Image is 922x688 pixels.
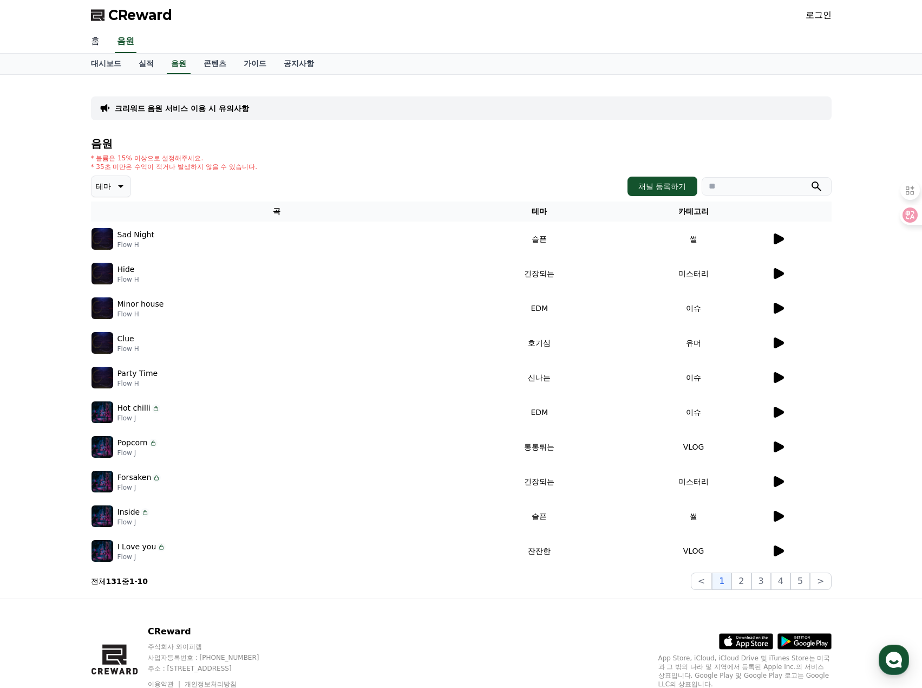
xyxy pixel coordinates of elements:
[91,297,113,319] img: music
[148,653,280,662] p: 사업자등록번호 : [PHONE_NUMBER]
[3,343,71,371] a: 홈
[117,298,164,310] p: Minor house
[91,263,113,284] img: music
[91,202,462,222] th: 곡
[115,30,136,53] a: 음원
[617,499,771,534] td: 썰
[106,577,122,586] strong: 131
[617,360,771,395] td: 이슈
[129,577,135,586] strong: 1
[462,395,617,430] td: EDM
[130,54,162,74] a: 실적
[117,310,164,319] p: Flow H
[731,573,751,590] button: 2
[108,7,172,24] span: CReward
[91,576,148,587] p: 전체 중 -
[617,256,771,291] td: 미스터리
[117,553,166,561] p: Flow J
[91,540,113,562] img: music
[462,464,617,499] td: 긴장되는
[167,54,191,74] a: 음원
[806,9,832,22] a: 로그인
[117,507,140,518] p: Inside
[691,573,712,590] button: <
[148,680,182,688] a: 이용약관
[117,449,158,457] p: Flow J
[751,573,771,590] button: 3
[91,436,113,458] img: music
[117,379,158,388] p: Flow H
[462,534,617,568] td: 잔잔한
[462,291,617,326] td: EDM
[235,54,275,74] a: 가이드
[117,518,150,527] p: Flow J
[617,202,771,222] th: 카테고리
[71,343,140,371] a: 대화
[617,430,771,464] td: VLOG
[167,360,180,368] span: 설정
[115,103,249,114] a: 크리워드 음원 서비스 이용 시 유의사항
[91,138,832,150] h4: 음원
[91,471,113,492] img: music
[195,54,235,74] a: 콘텐츠
[275,54,323,74] a: 공지사항
[117,541,156,553] p: I Love you
[617,326,771,360] td: 유머
[91,176,131,197] button: 테마
[148,664,280,673] p: 주소 : [STREET_ADDRESS]
[82,30,108,53] a: 홈
[117,241,154,249] p: Flow H
[462,499,617,534] td: 슬픈
[117,368,158,379] p: Party Time
[117,472,152,483] p: Forsaken
[117,483,161,492] p: Flow J
[462,360,617,395] td: 신나는
[82,54,130,74] a: 대시보드
[140,343,208,371] a: 설정
[810,573,831,590] button: >
[148,625,280,638] p: CReward
[117,275,139,284] p: Flow H
[91,163,258,171] p: * 35초 미만은 수익이 적거나 발생하지 않을 수 있습니다.
[117,333,134,345] p: Clue
[462,326,617,360] td: 호기심
[617,395,771,430] td: 이슈
[462,430,617,464] td: 통통튀는
[96,179,111,194] p: 테마
[148,642,280,651] p: 주식회사 와이피랩
[91,154,258,163] p: * 볼륨은 15% 이상으로 설정해주세요.
[617,291,771,326] td: 이슈
[117,414,160,423] p: Flow J
[462,202,617,222] th: 테마
[627,177,697,196] button: 채널 등록하기
[712,573,731,590] button: 1
[185,680,237,688] a: 개인정보처리방침
[617,534,771,568] td: VLOG
[91,332,113,354] img: music
[462,256,617,291] td: 긴장되는
[790,573,810,590] button: 5
[91,401,113,423] img: music
[117,229,154,241] p: Sad Night
[462,222,617,256] td: 슬픈
[138,577,148,586] strong: 10
[91,367,113,388] img: music
[117,345,139,353] p: Flow H
[91,228,113,250] img: music
[617,222,771,256] td: 썰
[117,437,148,449] p: Popcorn
[34,360,41,368] span: 홈
[771,573,790,590] button: 4
[91,505,113,527] img: music
[99,360,112,369] span: 대화
[117,403,151,414] p: Hot chilli
[91,7,172,24] a: CReward
[617,464,771,499] td: 미스터리
[117,264,135,275] p: Hide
